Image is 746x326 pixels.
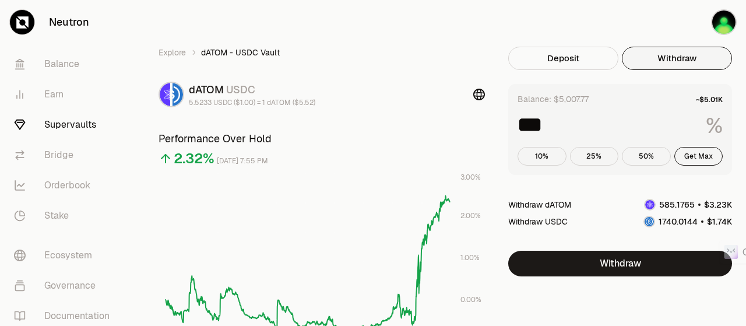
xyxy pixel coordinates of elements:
[173,83,183,106] img: USDC Logo
[706,114,723,138] span: %
[159,47,485,58] nav: breadcrumb
[159,47,186,58] a: Explore
[159,131,485,147] h3: Performance Over Hold
[460,211,481,220] tspan: 2.00%
[711,9,737,35] img: Kycka wallet
[645,200,654,209] img: dATOM Logo
[5,49,126,79] a: Balance
[189,98,315,107] div: 5.5233 USDC ($1.00) = 1 dATOM ($5.52)
[174,149,214,168] div: 2.32%
[5,201,126,231] a: Stake
[508,47,618,70] button: Deposit
[189,82,315,98] div: dATOM
[508,199,571,211] div: Withdraw dATOM
[5,271,126,301] a: Governance
[5,110,126,140] a: Supervaults
[460,295,481,304] tspan: 0.00%
[226,83,255,96] span: USDC
[518,147,566,166] button: 10%
[5,170,126,201] a: Orderbook
[460,253,480,262] tspan: 1.00%
[645,217,654,226] img: USDC Logo
[508,251,732,276] button: Withdraw
[5,79,126,110] a: Earn
[460,173,481,182] tspan: 3.00%
[508,216,568,227] div: Withdraw USDC
[622,47,732,70] button: Withdraw
[622,147,671,166] button: 50%
[217,155,268,168] div: [DATE] 7:55 PM
[674,147,723,166] button: Get Max
[5,140,126,170] a: Bridge
[160,83,170,106] img: dATOM Logo
[5,240,126,271] a: Ecosystem
[518,93,589,105] div: Balance: $5,007.77
[570,147,619,166] button: 25%
[201,47,280,58] span: dATOM - USDC Vault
